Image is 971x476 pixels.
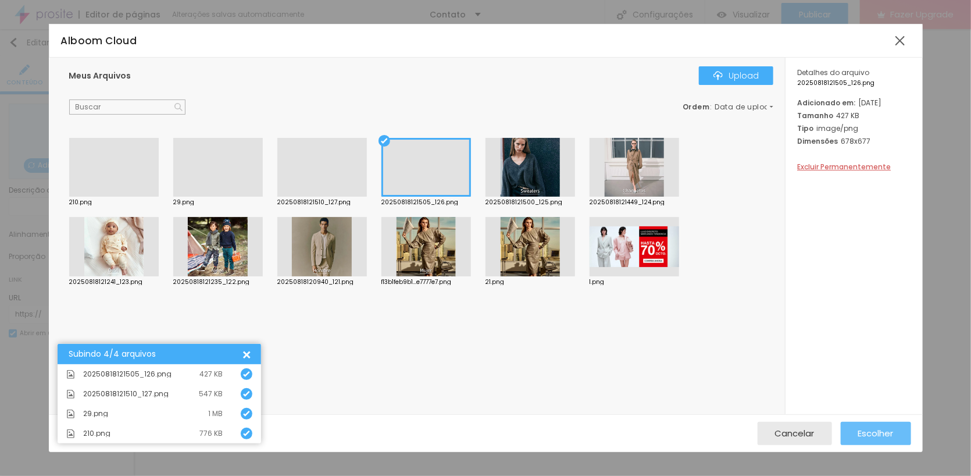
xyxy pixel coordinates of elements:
span: Cancelar [775,428,815,438]
div: 21.png [486,279,575,285]
img: Icone [66,429,75,438]
img: Icone [243,371,250,378]
span: Adicionado em: [797,98,855,108]
div: Subindo 4/4 arquivos [69,350,241,358]
input: Buscar [69,100,185,115]
span: Tamanho [797,111,833,120]
span: Ordem [683,102,710,112]
div: 776 KB [200,430,223,437]
div: 427 KB [797,111,911,120]
div: 678x677 [797,136,911,146]
img: Icone [243,410,250,417]
span: Escolher [858,428,894,438]
img: Icone [174,103,183,111]
div: Upload [713,71,759,80]
img: Icone [713,71,723,80]
div: : [683,104,773,111]
span: 210.png [84,430,111,437]
button: IconeUpload [699,66,773,85]
div: 20250818121449_124.png [590,200,679,205]
span: 20250818121510_127.png [84,390,169,397]
div: 20250818120940_121.png [277,279,367,285]
div: 20250818121510_127.png [277,200,367,205]
div: 20250818121500_125.png [486,200,575,205]
div: 20250818121235_122.png [173,279,263,285]
div: 427 KB [200,371,223,378]
div: image/png [797,123,911,133]
span: Excluir Permanentemente [797,162,891,172]
div: 29.png [173,200,263,205]
span: Alboom Cloud [61,34,137,48]
span: 20250818121505_126.png [84,371,172,378]
span: Tipo [797,123,813,133]
button: Escolher [841,422,911,445]
div: f13b1feb9b1...e7777e7.png [381,279,471,285]
span: Data de upload [715,104,775,111]
div: 20250818121241_123.png [69,279,159,285]
span: 29.png [84,410,109,417]
div: 210.png [69,200,159,205]
span: 20250818121505_126.png [797,80,911,86]
div: 1.png [590,279,679,285]
img: Icone [66,370,75,379]
button: Cancelar [758,422,832,445]
img: Icone [243,430,250,437]
div: 20250818121505_126.png [381,200,471,205]
img: Icone [66,410,75,418]
span: Detalhes do arquivo [797,68,869,77]
div: 1 MB [209,410,223,417]
span: Meus Arquivos [69,70,131,81]
div: [DATE] [797,98,911,108]
img: Icone [66,390,75,399]
span: Dimensões [797,136,838,146]
div: 547 KB [199,390,223,397]
img: Icone [243,390,250,397]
